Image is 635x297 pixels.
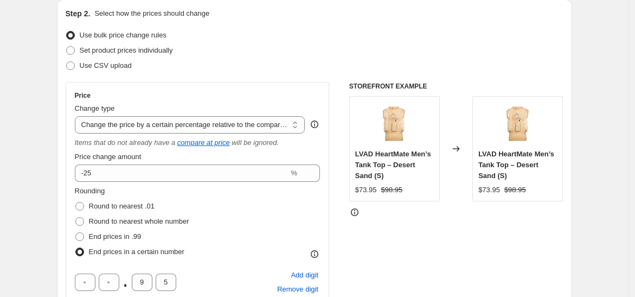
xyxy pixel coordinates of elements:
[381,185,403,195] strike: $98.95
[75,104,115,112] span: Change type
[66,8,91,19] h2: Step 2.
[275,282,320,296] button: Remove placeholder
[75,165,289,182] input: -20
[177,138,230,147] button: compare at price
[496,102,540,146] img: LVAD-Men-Tank-Top-for-HeartMate-Nude_80x.webp
[89,248,184,256] span: End prices in a certain number
[349,82,563,91] h6: STOREFRONT EXAMPLE
[232,138,279,147] i: will be ignored.
[355,185,377,195] div: $73.95
[75,138,176,147] i: Items that do not already have a
[355,150,431,180] span: LVAD HeartMate Men’s Tank Top – Desert Sand (S)
[156,274,176,291] input: ﹡
[504,185,526,195] strike: $98.95
[94,8,209,19] p: Select how the prices should change
[478,185,500,195] div: $73.95
[75,187,105,195] span: Rounding
[309,119,320,130] div: help
[132,274,152,291] input: ﹡
[291,169,297,177] span: %
[80,61,132,69] span: Use CSV upload
[75,91,91,100] h3: Price
[373,102,416,146] img: LVAD-Men-Tank-Top-for-HeartMate-Nude_80x.webp
[80,31,166,39] span: Use bulk price change rules
[289,268,320,282] button: Add placeholder
[277,284,318,295] span: Remove digit
[80,46,173,54] span: Set product prices individually
[478,150,554,180] span: LVAD HeartMate Men’s Tank Top – Desert Sand (S)
[75,153,142,161] span: Price change amount
[123,274,129,291] span: .
[89,217,189,225] span: Round to nearest whole number
[89,202,155,210] span: Round to nearest .01
[99,274,119,291] input: ﹡
[89,232,142,241] span: End prices in .99
[291,270,318,281] span: Add digit
[75,274,95,291] input: ﹡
